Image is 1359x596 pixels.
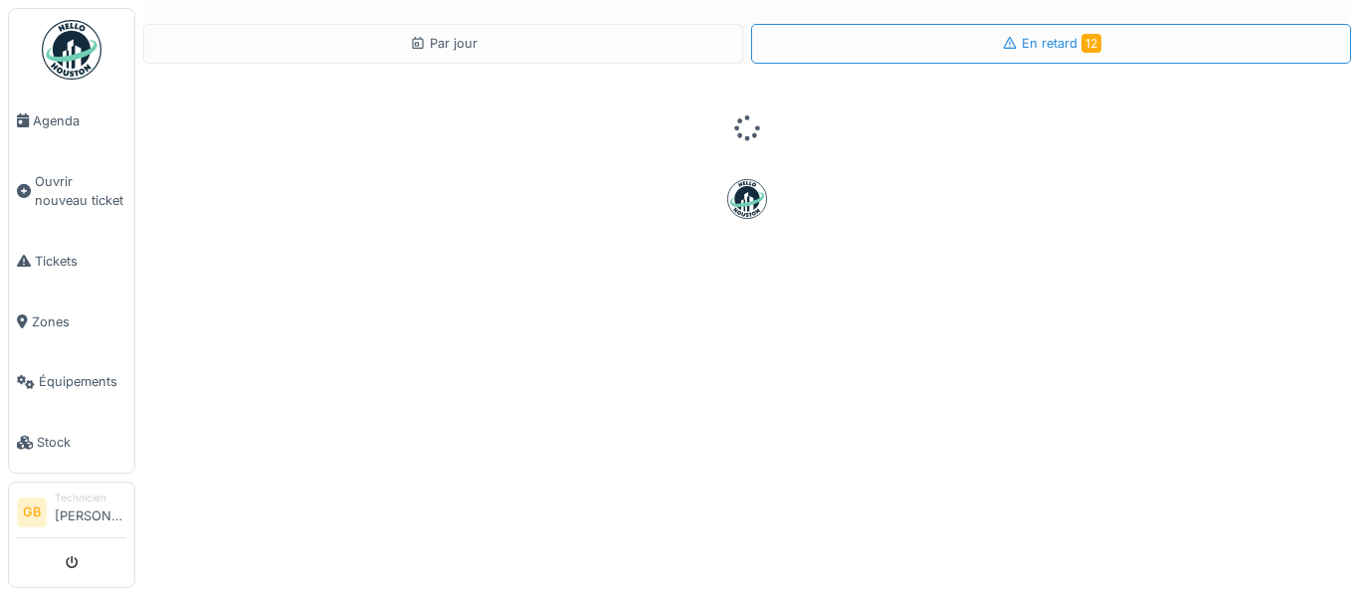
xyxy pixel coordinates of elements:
[410,34,478,53] div: Par jour
[1081,34,1101,53] span: 12
[33,111,126,130] span: Agenda
[727,179,767,219] img: badge-BVDL4wpA.svg
[9,352,134,413] a: Équipements
[9,151,134,231] a: Ouvrir nouveau ticket
[9,412,134,473] a: Stock
[37,433,126,452] span: Stock
[9,231,134,292] a: Tickets
[39,372,126,391] span: Équipements
[55,491,126,505] div: Technicien
[9,292,134,352] a: Zones
[42,20,101,80] img: Badge_color-CXgf-gQk.svg
[55,491,126,533] li: [PERSON_NAME]
[32,312,126,331] span: Zones
[35,172,126,210] span: Ouvrir nouveau ticket
[1022,36,1101,51] span: En retard
[9,91,134,151] a: Agenda
[17,497,47,527] li: GB
[17,491,126,538] a: GB Technicien[PERSON_NAME]
[35,252,126,271] span: Tickets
